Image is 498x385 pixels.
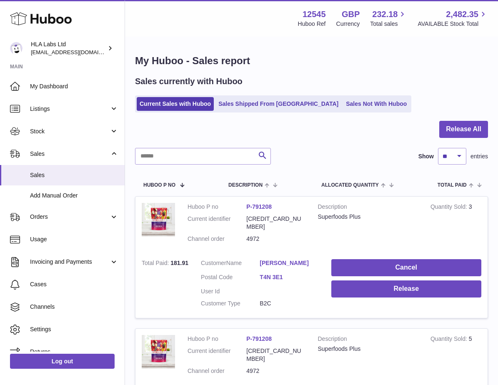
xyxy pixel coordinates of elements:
[170,260,188,266] span: 181.91
[201,260,226,266] span: Customer
[188,235,246,243] dt: Channel order
[30,171,118,179] span: Sales
[439,121,488,138] button: Release All
[331,280,481,297] button: Release
[430,203,469,212] strong: Quantity Sold
[260,259,318,267] a: [PERSON_NAME]
[188,215,246,231] dt: Current identifier
[30,280,118,288] span: Cases
[318,213,418,221] div: Superfoods Plus
[142,260,170,268] strong: Total Paid
[246,347,305,363] dd: [CREDIT_CARD_NUMBER]
[10,354,115,369] a: Log out
[201,273,260,283] dt: Postal Code
[188,347,246,363] dt: Current identifier
[30,82,118,90] span: My Dashboard
[438,182,467,188] span: Total paid
[30,213,110,221] span: Orders
[418,20,488,28] span: AVAILABLE Stock Total
[135,76,243,87] h2: Sales currently with Huboo
[260,300,318,307] dd: B2C
[321,182,379,188] span: ALLOCATED Quantity
[201,300,260,307] dt: Customer Type
[260,273,318,281] a: T4N 3E1
[30,303,118,311] span: Channels
[201,287,260,295] dt: User Id
[418,152,434,160] label: Show
[246,335,272,342] a: P-791208
[318,203,418,213] strong: Description
[30,192,118,200] span: Add Manual Order
[372,9,398,20] span: 232.18
[31,40,106,56] div: HLA Labs Ltd
[30,127,110,135] span: Stock
[336,20,360,28] div: Currency
[342,9,360,20] strong: GBP
[246,203,272,210] a: P-791208
[188,367,246,375] dt: Channel order
[228,182,263,188] span: Description
[331,259,481,276] button: Cancel
[201,259,260,269] dt: Name
[10,42,23,55] img: clinton@newgendirect.com
[30,105,110,113] span: Listings
[188,203,246,211] dt: Huboo P no
[142,203,175,236] img: 125451756937823.jpg
[303,9,326,20] strong: 12545
[418,9,488,28] a: 2,482.35 AVAILABLE Stock Total
[31,49,123,55] span: [EMAIL_ADDRESS][DOMAIN_NAME]
[30,325,118,333] span: Settings
[246,367,305,375] dd: 4972
[370,9,407,28] a: 232.18 Total sales
[470,152,488,160] span: entries
[135,54,488,67] h1: My Huboo - Sales report
[30,258,110,266] span: Invoicing and Payments
[370,20,407,28] span: Total sales
[142,335,175,368] img: 125451756937823.jpg
[137,97,214,111] a: Current Sales with Huboo
[298,20,326,28] div: Huboo Ref
[215,97,341,111] a: Sales Shipped From [GEOGRAPHIC_DATA]
[30,235,118,243] span: Usage
[246,215,305,231] dd: [CREDIT_CARD_NUMBER]
[30,348,118,356] span: Returns
[30,150,110,158] span: Sales
[143,182,175,188] span: Huboo P no
[343,97,410,111] a: Sales Not With Huboo
[446,9,478,20] span: 2,482.35
[246,235,305,243] dd: 4972
[318,335,418,345] strong: Description
[424,197,488,253] td: 3
[318,345,418,353] div: Superfoods Plus
[188,335,246,343] dt: Huboo P no
[430,335,469,344] strong: Quantity Sold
